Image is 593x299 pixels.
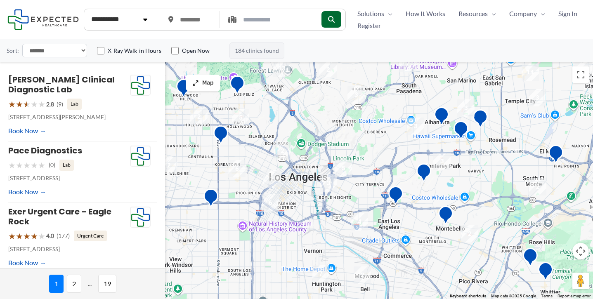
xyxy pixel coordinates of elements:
div: 3 [320,174,337,192]
div: 3 [574,61,592,78]
img: Expected Healthcare Logo [130,146,150,167]
span: Sign In [558,7,577,20]
div: 6 [228,160,246,177]
span: ★ [31,158,38,173]
button: Drag Pegman onto the map to open Street View [572,273,589,289]
span: 19 [98,275,116,293]
span: ★ [38,158,45,173]
div: 2 [190,108,208,125]
div: Pacific Medical Imaging [434,107,449,128]
span: How It Works [406,7,445,20]
span: ★ [8,158,16,173]
span: ★ [16,228,23,244]
div: Centrelake Imaging &#8211; El Monte [548,145,563,166]
p: [STREET_ADDRESS] [8,173,130,184]
span: Menu Toggle [537,7,545,20]
span: Lab [59,160,74,170]
label: Sort: [7,45,19,56]
span: ★ [23,97,31,112]
a: Sign In [552,7,584,20]
a: SolutionsMenu Toggle [351,7,399,20]
a: ResourcesMenu Toggle [452,7,503,20]
a: CompanyMenu Toggle [503,7,552,20]
div: 3 [407,118,424,135]
div: 7 [312,265,329,283]
a: Register [351,19,387,32]
span: ... [85,275,95,293]
p: [STREET_ADDRESS] [8,244,130,254]
span: Resources [458,7,488,20]
div: 2 [160,157,177,174]
span: (9) [57,99,63,110]
p: [STREET_ADDRESS][PERSON_NAME] [8,112,130,122]
div: 6 [262,194,279,212]
div: 3 [457,99,475,117]
span: Lab [67,99,82,109]
img: Expected Healthcare Logo [130,75,150,96]
span: ★ [16,158,23,173]
div: Monterey Park Hospital AHMC [416,163,431,184]
span: 1 [49,275,64,293]
button: Map camera controls [572,243,589,259]
div: 14 [522,64,539,81]
span: ★ [31,228,38,244]
a: Report a map error [558,294,591,298]
div: 4 [351,213,368,231]
div: 13 [273,60,291,77]
span: ★ [31,97,38,112]
span: Map [202,80,214,87]
a: [PERSON_NAME] Clinical Diagnostic Lab [8,74,115,95]
img: Maximize [192,80,199,86]
span: Menu Toggle [384,7,392,20]
button: Toggle fullscreen view [572,66,589,83]
div: 2 [274,142,291,160]
div: Diagnostic Medical Group [473,109,488,130]
div: Western Diagnostic Radiology by RADDICO &#8211; Central LA [213,125,228,146]
a: Exer Urgent Care – Eagle Rock [8,206,111,227]
div: 2 [263,170,281,188]
button: Map [186,75,220,91]
div: Belmont Village Senior Living Hollywood Hills [176,79,191,100]
label: X-Ray Walk-in Hours [108,47,161,55]
span: 4.0 [46,231,54,241]
div: Montebello Advanced Imaging [438,206,453,227]
span: 2 [67,275,81,293]
span: ★ [38,228,45,244]
button: Keyboard shortcuts [450,293,486,299]
span: Urgent Care [74,231,107,241]
div: Synergy Imaging Center [454,121,468,142]
div: 3 [347,86,365,104]
div: 2 [354,266,371,284]
a: Book Now [8,186,46,198]
span: ★ [8,97,16,112]
span: ★ [38,97,45,112]
div: Western Convalescent Hospital [203,188,218,210]
a: How It Works [399,7,452,20]
label: Open Now [182,47,210,55]
span: 184 clinics found [229,42,284,59]
div: Hd Diagnostic Imaging [230,75,245,97]
a: Book Now [8,257,46,269]
img: Expected Healthcare Logo - side, dark font, small [7,9,79,30]
div: Edward R. Roybal Comprehensive Health Center [388,186,403,207]
div: 2 [529,178,546,195]
span: ★ [8,228,16,244]
div: Montes Medical Group, Inc. [523,248,538,269]
div: 2 [319,61,337,78]
div: 3 [529,89,546,106]
span: 2.8 [46,99,54,110]
span: (0) [49,160,55,170]
a: Pace Diagnostics [8,145,82,156]
a: Terms (opens in new tab) [541,294,553,298]
span: ★ [23,158,31,173]
span: Register [357,19,381,32]
span: Company [509,7,537,20]
div: 5 [335,160,352,177]
span: Map data ©2025 Google [491,294,536,298]
a: Book Now [8,125,46,137]
div: 7 [399,55,416,72]
span: ★ [23,228,31,244]
span: Menu Toggle [488,7,496,20]
div: 5 [232,109,249,126]
span: (177) [57,231,70,241]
